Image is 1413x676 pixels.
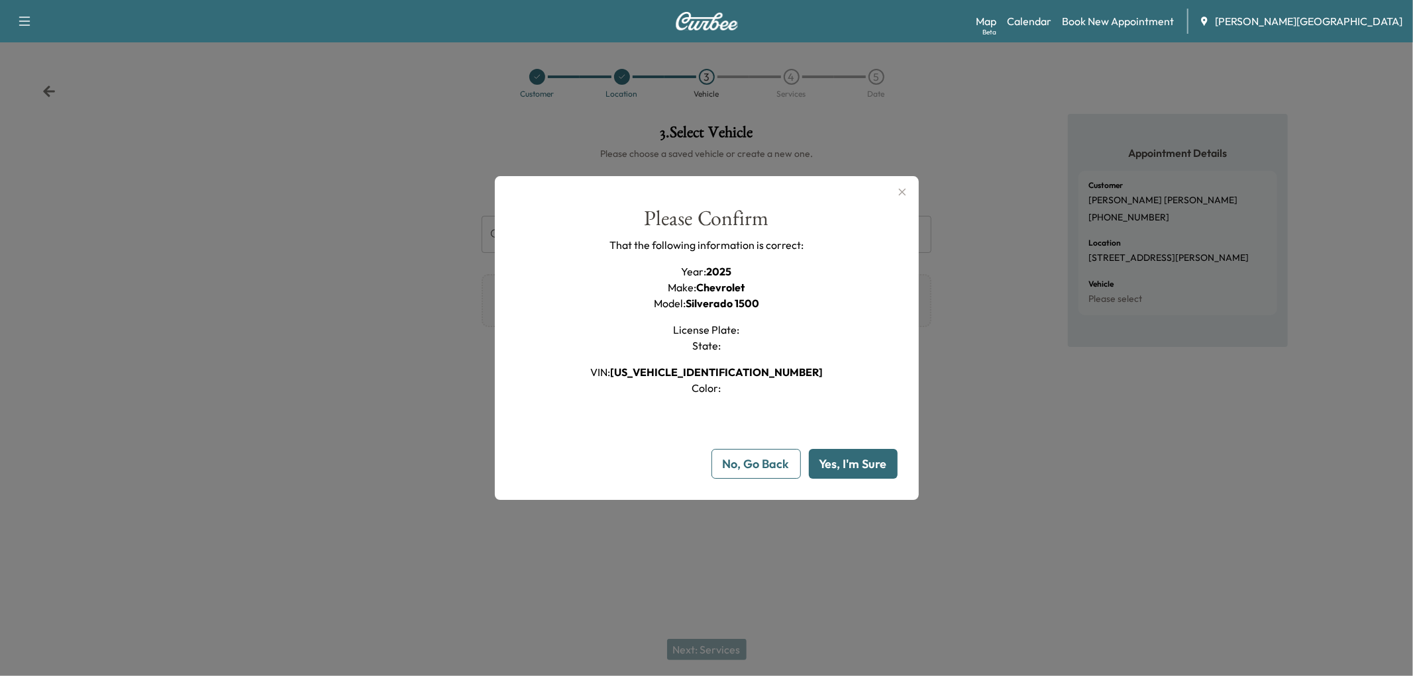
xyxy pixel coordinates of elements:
button: Yes, I'm Sure [809,449,898,479]
div: Beta [982,27,996,37]
h1: State : [692,338,721,354]
h1: License Plate : [674,322,740,338]
span: Chevrolet [697,281,745,294]
a: Book New Appointment [1062,13,1174,29]
div: Please Confirm [645,208,769,238]
h1: Make : [668,279,745,295]
span: [PERSON_NAME][GEOGRAPHIC_DATA] [1215,13,1402,29]
h1: Year : [682,264,732,279]
span: [US_VEHICLE_IDENTIFICATION_NUMBER] [610,365,823,379]
a: Calendar [1007,13,1051,29]
button: No, Go Back [711,449,801,479]
a: MapBeta [976,13,996,29]
h1: Color : [692,380,721,396]
span: 2025 [707,265,732,278]
h1: VIN : [590,364,823,380]
h1: Model : [654,295,759,311]
span: Silverado 1500 [686,297,759,310]
p: That the following information is correct: [609,237,804,253]
img: Curbee Logo [675,12,739,30]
